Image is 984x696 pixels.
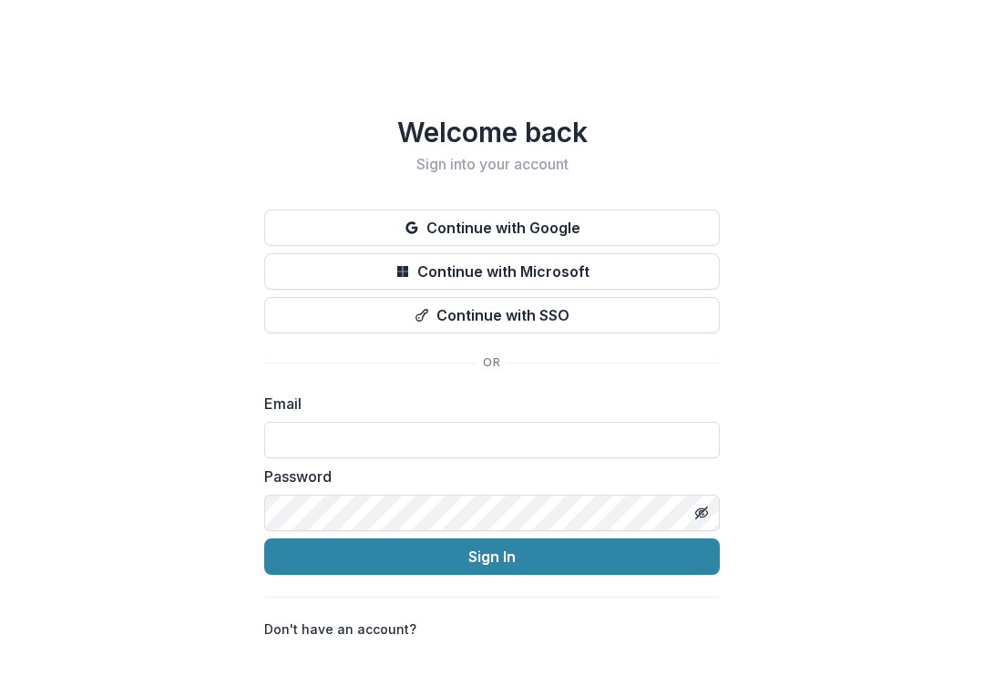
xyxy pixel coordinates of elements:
[264,156,720,173] h2: Sign into your account
[264,619,416,639] p: Don't have an account?
[264,538,720,575] button: Sign In
[264,253,720,290] button: Continue with Microsoft
[264,210,720,246] button: Continue with Google
[264,297,720,333] button: Continue with SSO
[264,466,709,487] label: Password
[264,393,709,415] label: Email
[687,498,716,527] button: Toggle password visibility
[264,116,720,148] h1: Welcome back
